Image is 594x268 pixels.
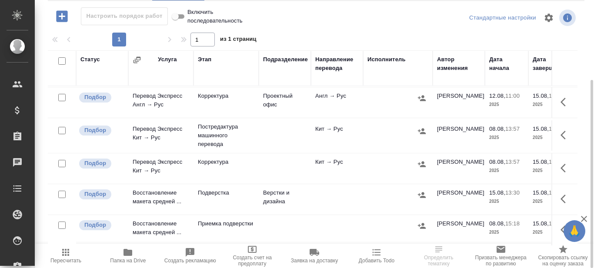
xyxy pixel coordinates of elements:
div: Можно подбирать исполнителей [78,189,124,200]
button: Создать рекламацию [159,244,221,268]
td: [PERSON_NAME] [433,215,485,245]
button: Здесь прячутся важные кнопки [555,219,576,240]
button: Папка на Drive [97,244,159,268]
p: 15.08, [489,189,505,196]
p: 15.08, [533,93,549,99]
td: [PERSON_NAME] [433,87,485,118]
p: Подбор [84,159,106,168]
span: Создать счет на предоплату [227,255,278,267]
p: 17:00 [549,126,563,132]
td: Англ → Рус [311,87,363,118]
p: 08.08, [489,126,505,132]
button: Заявка на доставку [284,244,346,268]
p: 17:00 [549,220,563,227]
div: Направление перевода [315,55,359,73]
p: 17:00 [549,189,563,196]
td: Верстки и дизайна [259,184,311,215]
p: 12.08, [489,93,505,99]
div: Подразделение [263,55,308,64]
div: Можно подбирать исполнителей [78,219,124,231]
p: 15.08, [533,126,549,132]
button: Здесь прячутся важные кнопки [555,92,576,112]
td: [PERSON_NAME] [433,184,485,215]
td: Перевод Экспресс Англ → Рус [128,87,194,118]
button: Назначить [415,158,428,171]
td: Проектный офис [259,87,311,118]
button: Здесь прячутся важные кнопки [555,189,576,209]
div: Можно подбирать исполнителей [78,125,124,136]
p: 2025 [489,228,524,237]
span: Добавить Todo [359,258,394,264]
button: Здесь прячутся важные кнопки [555,125,576,146]
p: 2025 [533,100,567,109]
span: Скопировать ссылку на оценку заказа [537,255,589,267]
td: [PERSON_NAME] [433,153,485,184]
p: 2025 [489,197,524,206]
p: Подбор [84,221,106,229]
p: 15.08, [533,159,549,165]
td: Восстановление макета средней ... [128,184,194,215]
span: Заявка на доставку [291,258,338,264]
button: 🙏 [564,220,585,242]
div: Можно подбирать исполнителей [78,92,124,103]
p: 2025 [533,197,567,206]
p: Подверстка [198,189,254,197]
p: 2025 [533,228,567,237]
p: Подбор [84,93,106,102]
p: 2025 [489,100,524,109]
button: Назначить [415,189,428,202]
button: Пересчитать [35,244,97,268]
td: Перевод Экспресс Кит → Рус [128,120,194,151]
span: Настроить таблицу [538,7,559,28]
p: Корректура [198,92,254,100]
p: 15:18 [505,220,520,227]
div: Статус [80,55,100,64]
p: 2025 [489,133,524,142]
p: Корректура [198,158,254,166]
td: Кит → Рус [311,153,363,184]
div: Дата завершения [533,55,567,73]
span: Создать рекламацию [164,258,216,264]
div: Исполнитель [367,55,406,64]
div: Можно подбирать исполнителей [78,158,124,169]
div: Дата начала [489,55,524,73]
button: Сгруппировать [133,56,141,64]
button: Назначить [415,92,428,105]
span: из 1 страниц [220,34,257,46]
p: 11:00 [505,93,520,99]
td: Перевод Экспресс Кит → Рус [128,153,194,184]
p: 2025 [489,166,524,175]
p: 08.08, [489,159,505,165]
div: Услуга [158,55,177,64]
span: Посмотреть информацию [559,10,577,26]
div: Автор изменения [437,55,481,73]
p: 2025 [533,133,567,142]
button: Назначить [415,219,428,232]
p: 2025 [533,166,567,175]
p: Постредактура машинного перевода [198,122,254,149]
p: 13:57 [505,159,520,165]
span: Призвать менеджера по развитию [475,255,527,267]
span: Пересчитать [50,258,81,264]
p: Подбор [84,126,106,135]
button: Призвать менеджера по развитию [470,244,532,268]
button: Добавить Todo [345,244,407,268]
p: 13:30 [505,189,520,196]
p: 11:00 [549,93,563,99]
td: [PERSON_NAME] [433,120,485,151]
p: 15.08, [533,220,549,227]
div: Этап [198,55,211,64]
p: 08.08, [489,220,505,227]
button: Добавить работу [50,7,74,25]
p: 13:57 [505,126,520,132]
span: 🙏 [567,222,582,240]
button: Создать счет на предоплату [221,244,284,268]
p: Приемка подверстки [198,219,254,228]
span: Включить последовательность [187,8,243,25]
button: Скопировать ссылку на оценку заказа [532,244,594,268]
td: Кит → Рус [311,120,363,151]
span: Определить тематику [413,255,464,267]
p: 17:00 [549,159,563,165]
div: split button [467,11,538,25]
button: Здесь прячутся важные кнопки [555,158,576,179]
